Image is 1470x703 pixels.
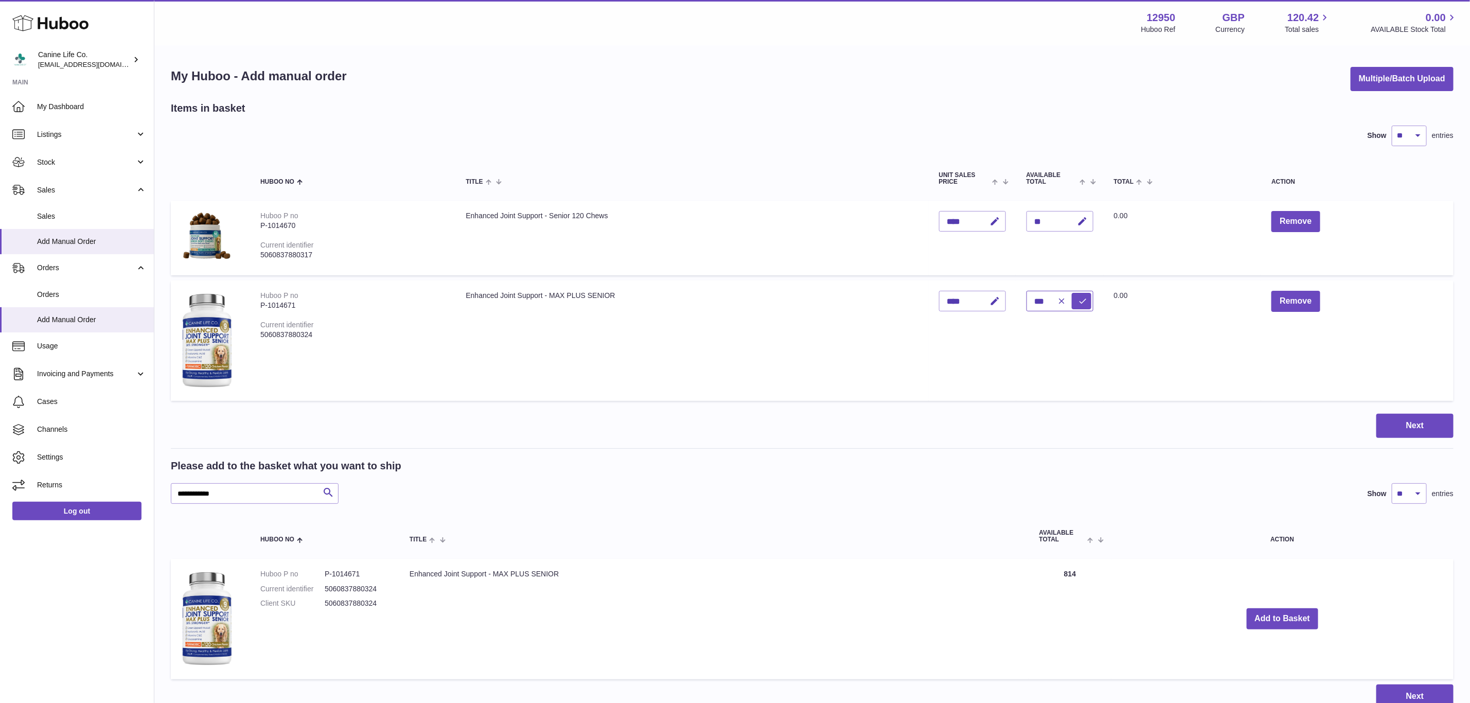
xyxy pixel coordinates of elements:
[260,212,298,220] div: Huboo P no
[181,291,233,389] img: Enhanced Joint Support - MAX PLUS SENIOR
[1285,25,1331,34] span: Total sales
[260,241,314,249] div: Current identifier
[1351,67,1454,91] button: Multiple/Batch Upload
[171,101,245,115] h2: Items in basket
[37,263,135,273] span: Orders
[1271,179,1443,185] div: Action
[37,341,146,351] span: Usage
[1216,25,1245,34] div: Currency
[1368,489,1387,499] label: Show
[38,50,131,69] div: Canine Life Co.
[12,52,28,67] img: internalAdmin-12950@internal.huboo.com
[1114,179,1134,185] span: Total
[1223,11,1245,25] strong: GBP
[37,237,146,247] span: Add Manual Order
[181,569,233,667] img: Enhanced Joint Support - MAX PLUS SENIOR
[37,480,146,490] span: Returns
[939,172,990,185] span: Unit Sales Price
[171,459,401,473] h2: Please add to the basket what you want to ship
[260,569,325,579] dt: Huboo P no
[260,179,294,185] span: Huboo no
[260,536,294,543] span: Huboo no
[1371,25,1458,34] span: AVAILABLE Stock Total
[1114,291,1128,300] span: 0.00
[1426,11,1446,25] span: 0.00
[1432,131,1454,140] span: entries
[1026,172,1077,185] span: AVAILABLE Total
[325,584,389,594] dd: 5060837880324
[260,330,445,340] div: 5060837880324
[37,369,135,379] span: Invoicing and Payments
[37,185,135,195] span: Sales
[37,102,146,112] span: My Dashboard
[466,179,483,185] span: Title
[12,502,141,520] a: Log out
[455,280,928,401] td: Enhanced Joint Support - MAX PLUS SENIOR
[37,290,146,300] span: Orders
[37,157,135,167] span: Stock
[1029,559,1111,679] td: 814
[37,452,146,462] span: Settings
[1376,414,1454,438] button: Next
[260,250,445,260] div: 5060837880317
[1111,519,1454,553] th: Action
[325,569,389,579] dd: P-1014671
[260,221,445,231] div: P-1014670
[1039,530,1085,543] span: AVAILABLE Total
[1271,211,1320,232] button: Remove
[1287,11,1319,25] span: 120.42
[260,584,325,594] dt: Current identifier
[410,536,427,543] span: Title
[1432,489,1454,499] span: entries
[455,201,928,275] td: Enhanced Joint Support - Senior 120 Chews
[1247,608,1319,629] button: Add to Basket
[1368,131,1387,140] label: Show
[37,315,146,325] span: Add Manual Order
[1271,291,1320,312] button: Remove
[260,599,325,608] dt: Client SKU
[38,60,151,68] span: [EMAIL_ADDRESS][DOMAIN_NAME]
[37,397,146,407] span: Cases
[260,291,298,300] div: Huboo P no
[1285,11,1331,34] a: 120.42 Total sales
[325,599,389,608] dd: 5060837880324
[37,425,146,434] span: Channels
[37,130,135,139] span: Listings
[181,211,233,262] img: Enhanced Joint Support - Senior 120 Chews
[1371,11,1458,34] a: 0.00 AVAILABLE Stock Total
[1114,212,1128,220] span: 0.00
[399,559,1029,679] td: Enhanced Joint Support - MAX PLUS SENIOR
[260,301,445,310] div: P-1014671
[37,212,146,221] span: Sales
[171,68,347,84] h1: My Huboo - Add manual order
[1147,11,1176,25] strong: 12950
[1141,25,1176,34] div: Huboo Ref
[260,321,314,329] div: Current identifier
